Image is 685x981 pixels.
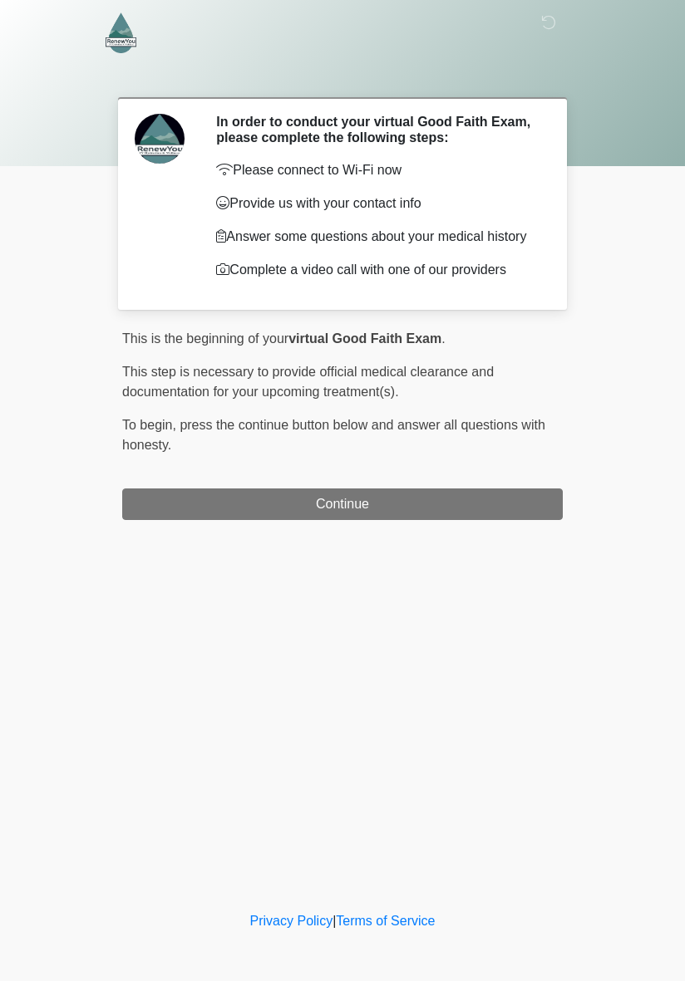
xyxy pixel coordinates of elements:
a: Privacy Policy [250,914,333,928]
span: . [441,331,445,346]
span: press the continue button below and answer all questions with honesty. [122,418,545,452]
strong: virtual Good Faith Exam [288,331,441,346]
img: RenewYou IV Hydration and Wellness Logo [106,12,136,53]
p: Answer some questions about your medical history [216,227,538,247]
p: Provide us with your contact info [216,194,538,213]
p: Complete a video call with one of our providers [216,260,538,280]
p: Please connect to Wi-Fi now [216,160,538,180]
a: | [333,914,336,928]
h1: ‎ ‎ ‎ [110,60,575,91]
img: Agent Avatar [135,114,185,164]
span: This is the beginning of your [122,331,288,346]
span: This step is necessary to provide official medical clearance and documentation for your upcoming ... [122,365,494,399]
span: To begin, [122,418,180,432]
a: Terms of Service [336,914,435,928]
button: Continue [122,488,563,520]
h2: In order to conduct your virtual Good Faith Exam, please complete the following steps: [216,114,538,145]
